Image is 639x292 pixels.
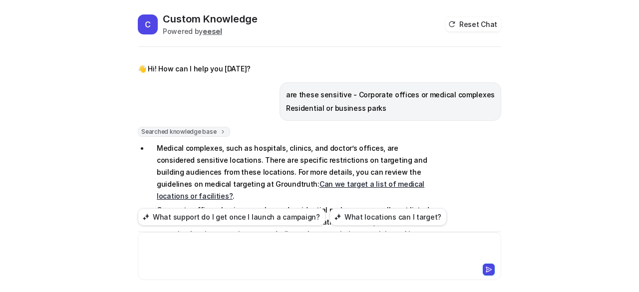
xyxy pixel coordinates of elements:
p: Corporate offices, business parks, and residential parks are generally not listed as sensitive lo... [157,204,430,264]
p: are these sensitive - Corporate offices or medical complexes [286,89,495,101]
span: Searched knowledge base [138,127,230,137]
button: What locations can I target? [329,208,447,226]
p: Medical complexes, such as hospitals, clinics, and doctor’s offices, are considered sensitive loc... [157,142,430,202]
p: Residential or business parks [286,102,495,114]
p: 👋 Hi! How can I help you [DATE]? [138,63,251,75]
h2: Custom Knowledge [163,12,258,26]
button: Reset Chat [445,17,501,31]
span: C [138,14,158,34]
b: eesel [203,27,222,35]
button: What support do I get once I launch a campaign? [138,208,325,226]
div: Powered by [163,26,258,36]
